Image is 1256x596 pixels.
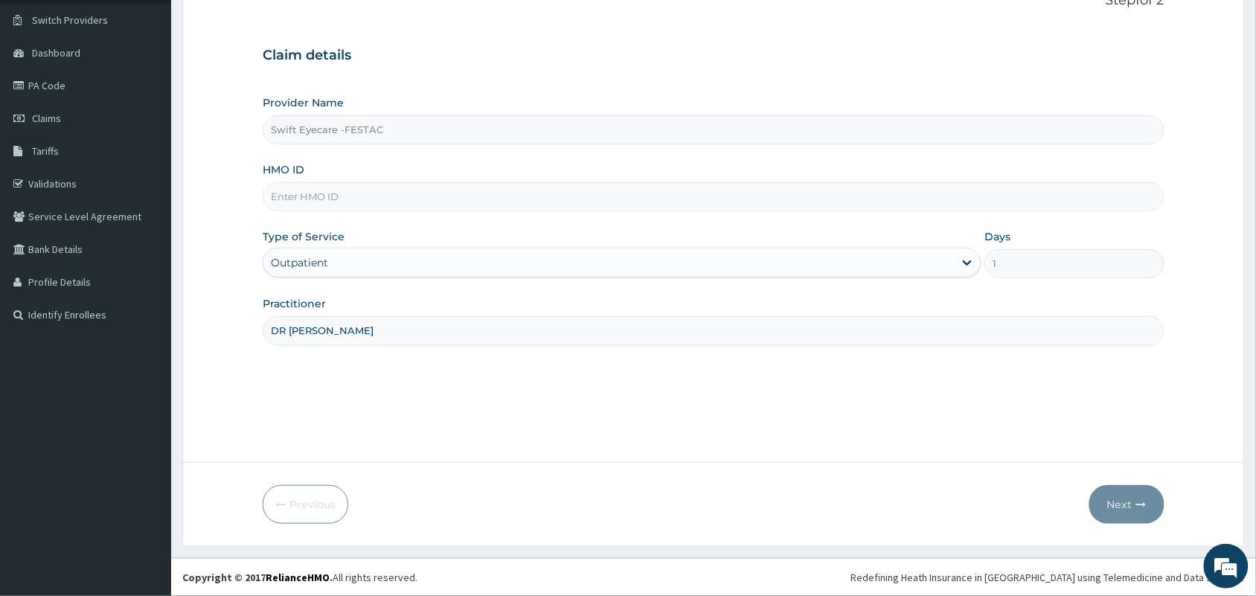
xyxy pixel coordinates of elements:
label: Type of Service [263,229,345,244]
span: Claims [32,112,61,125]
a: RelianceHMO [266,571,330,584]
button: Previous [263,485,348,524]
textarea: Type your message and hit 'Enter' [7,406,283,458]
div: Minimize live chat window [244,7,280,43]
label: Provider Name [263,95,344,110]
h3: Claim details [263,48,1164,64]
strong: Copyright © 2017 . [182,571,333,584]
span: We're online! [86,188,205,338]
span: Dashboard [32,46,80,60]
label: Practitioner [263,296,326,311]
label: HMO ID [263,162,304,177]
button: Next [1089,485,1164,524]
span: Switch Providers [32,13,108,27]
span: Tariffs [32,144,59,158]
label: Days [984,229,1010,244]
div: Chat with us now [77,83,250,103]
input: Enter Name [263,316,1164,345]
footer: All rights reserved. [171,558,1256,596]
input: Enter HMO ID [263,182,1164,211]
img: d_794563401_company_1708531726252_794563401 [28,74,60,112]
div: Outpatient [271,255,328,270]
div: Redefining Heath Insurance in [GEOGRAPHIC_DATA] using Telemedicine and Data Science! [851,570,1245,585]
